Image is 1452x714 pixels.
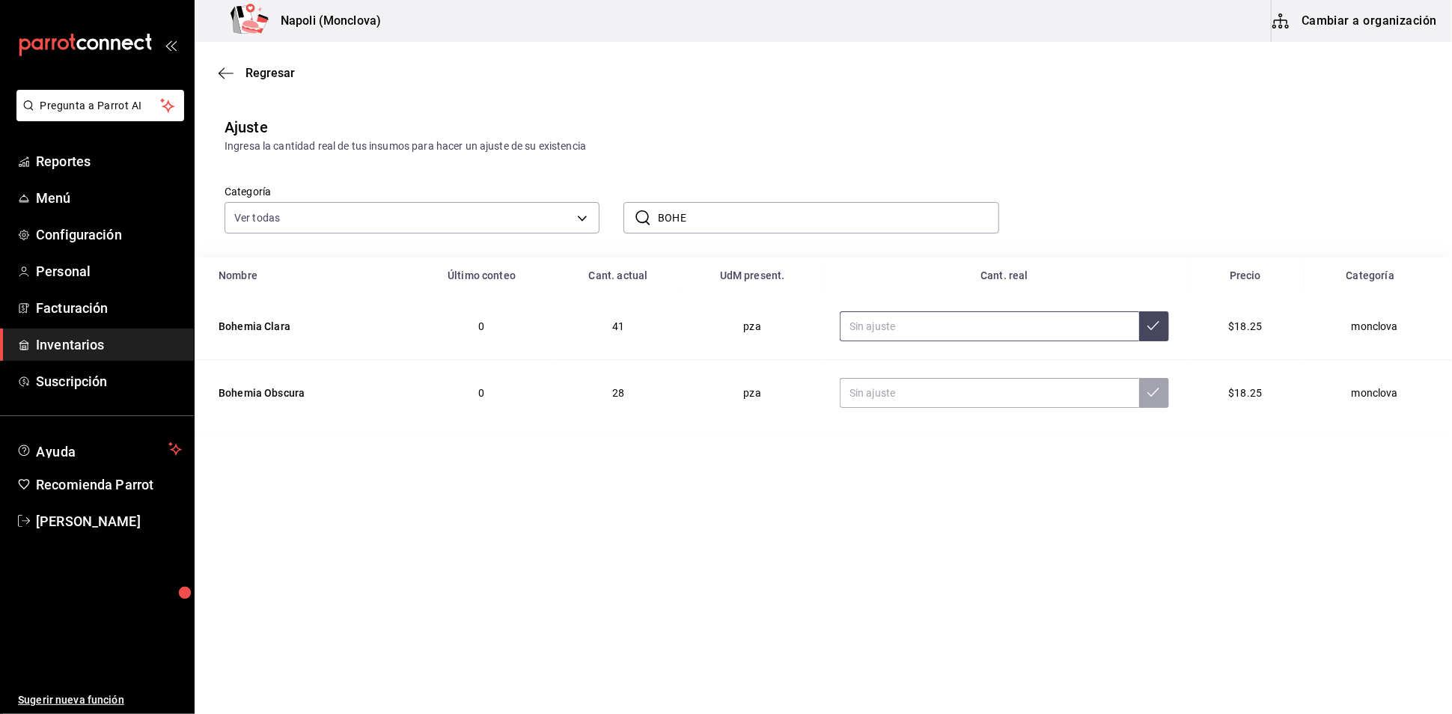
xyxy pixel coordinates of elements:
[612,387,624,399] span: 28
[478,387,484,399] span: 0
[840,378,1139,408] input: Sin ajuste
[195,293,409,360] td: Bohemia Clara
[225,138,1422,154] div: Ingresa la cantidad real de tus insumos para hacer un ajuste de su existencia
[683,360,822,427] td: pza
[36,335,182,355] span: Inventarios
[418,269,545,281] div: Último conteo
[1228,387,1262,399] span: $18.25
[612,320,624,332] span: 41
[225,187,600,198] label: Categoría
[683,293,822,360] td: pza
[36,511,182,531] span: [PERSON_NAME]
[219,66,295,80] button: Regresar
[40,98,161,114] span: Pregunta a Parrot AI
[658,203,998,233] input: Buscar nombre de insumo
[36,225,182,245] span: Configuración
[1196,269,1295,281] div: Precio
[36,440,162,458] span: Ayuda
[36,188,182,208] span: Menú
[1313,269,1428,281] div: Categoría
[195,360,409,427] td: Bohemia Obscura
[16,90,184,121] button: Pregunta a Parrot AI
[18,692,182,708] span: Sugerir nueva función
[225,116,268,138] div: Ajuste
[10,109,184,124] a: Pregunta a Parrot AI
[563,269,674,281] div: Cant. actual
[840,311,1139,341] input: Sin ajuste
[36,475,182,495] span: Recomienda Parrot
[1304,293,1452,360] td: monclova
[1228,320,1262,332] span: $18.25
[1304,360,1452,427] td: monclova
[692,269,813,281] div: UdM present.
[831,269,1178,281] div: Cant. real
[234,210,280,225] span: Ver todas
[165,39,177,51] button: open_drawer_menu
[36,298,182,318] span: Facturación
[269,12,381,30] h3: Napoli (Monclova)
[36,261,182,281] span: Personal
[36,151,182,171] span: Reportes
[245,66,295,80] span: Regresar
[478,320,484,332] span: 0
[36,371,182,391] span: Suscripción
[219,269,400,281] div: Nombre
